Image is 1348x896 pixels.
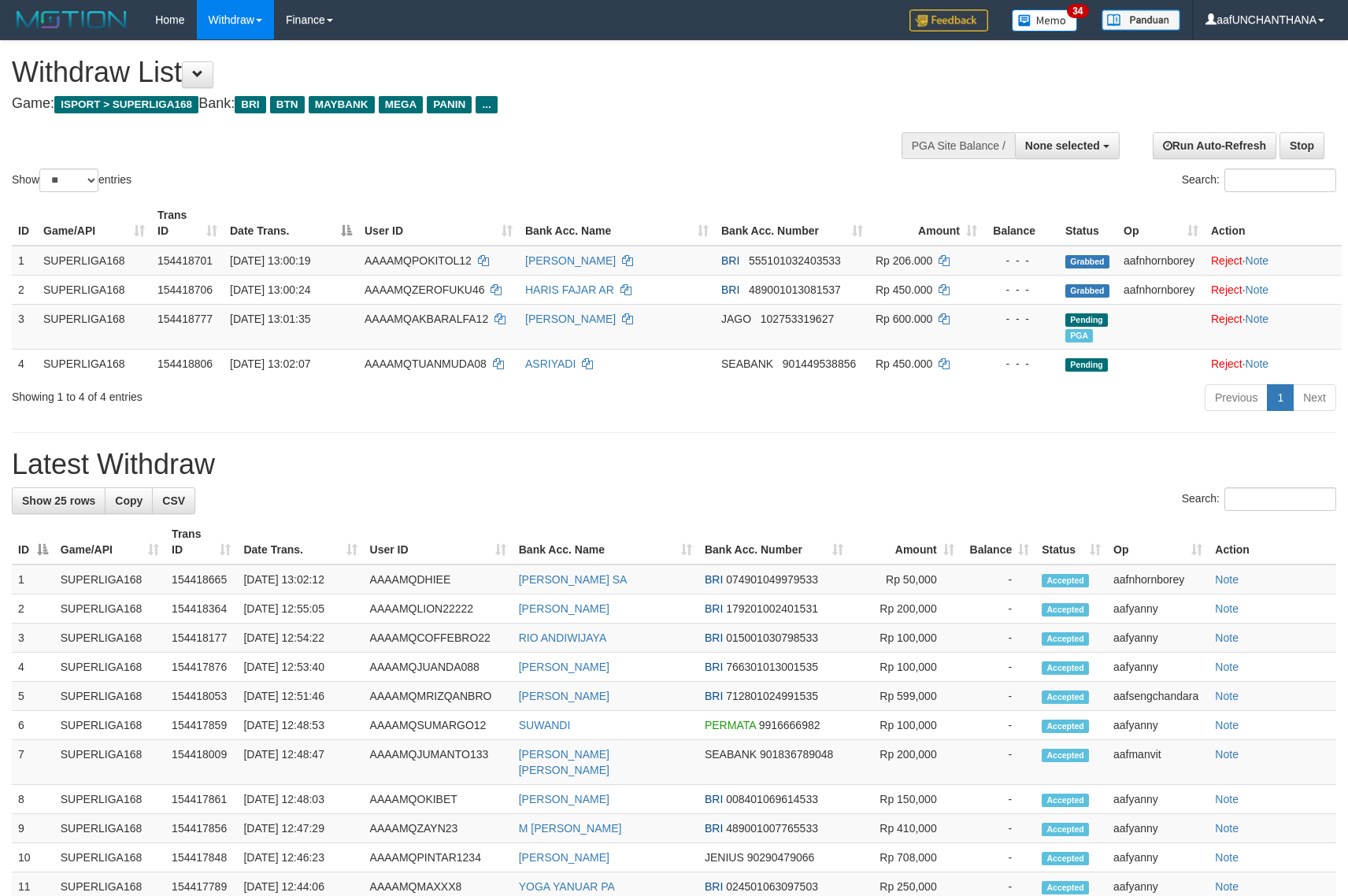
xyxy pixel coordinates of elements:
td: SUPERLIGA168 [54,740,165,785]
a: Note [1246,357,1269,370]
span: Copy 766301013001535 to clipboard [726,661,818,673]
a: Note [1215,690,1239,702]
a: [PERSON_NAME] [519,793,609,805]
th: Game/API: activate to sort column ascending [54,520,165,565]
span: Rp 206.000 [876,254,932,267]
td: [DATE] 12:48:53 [237,711,363,740]
span: [DATE] 13:00:19 [230,254,310,267]
a: [PERSON_NAME] SA [519,573,628,586]
a: Note [1246,313,1269,325]
span: AAAAMQZEROFUKU46 [365,283,484,296]
td: 154418665 [165,565,237,594]
span: [DATE] 13:02:07 [230,357,310,370]
a: Note [1215,822,1239,835]
a: M [PERSON_NAME] [519,822,622,835]
th: ID [12,201,37,246]
td: SUPERLIGA168 [37,304,151,349]
img: Feedback.jpg [909,9,988,31]
td: - [961,843,1036,872]
span: None selected [1025,139,1100,152]
span: 154418777 [157,313,213,325]
td: - [961,624,1036,653]
div: - - - [990,356,1053,372]
td: SUPERLIGA168 [37,349,151,378]
td: 154418364 [165,594,237,624]
span: BRI [721,254,739,267]
th: Op: activate to sort column ascending [1117,201,1205,246]
span: BTN [270,96,305,113]
th: Date Trans.: activate to sort column ascending [237,520,363,565]
span: Copy 008401069614533 to clipboard [726,793,818,805]
span: BRI [705,602,723,615]
div: - - - [990,311,1053,327]
td: SUPERLIGA168 [37,275,151,304]
td: AAAAMQJUMANTO133 [364,740,513,785]
a: Note [1215,631,1239,644]
td: - [961,565,1036,594]
td: AAAAMQLION22222 [364,594,513,624]
td: aafyanny [1107,594,1209,624]
span: 154418706 [157,283,213,296]
th: Action [1205,201,1342,246]
span: PERMATA [705,719,756,731]
td: 1 [12,246,37,276]
span: BRI [235,96,265,113]
span: Copy 90290479066 to clipboard [747,851,815,864]
span: Copy 074901049979533 to clipboard [726,573,818,586]
span: Accepted [1042,632,1089,646]
span: 154418701 [157,254,213,267]
span: Accepted [1042,823,1089,836]
th: Bank Acc. Name: activate to sort column ascending [519,201,715,246]
td: 154418009 [165,740,237,785]
td: [DATE] 13:02:12 [237,565,363,594]
input: Search: [1224,168,1336,192]
a: Note [1215,719,1239,731]
td: 154418177 [165,624,237,653]
span: Grabbed [1065,255,1109,268]
td: SUPERLIGA168 [54,843,165,872]
a: 1 [1267,384,1294,411]
a: Reject [1211,283,1242,296]
td: SUPERLIGA168 [54,565,165,594]
th: Amount: activate to sort column ascending [850,520,961,565]
td: Rp 50,000 [850,565,961,594]
span: MAYBANK [309,96,375,113]
span: Accepted [1042,881,1089,894]
label: Search: [1182,168,1336,192]
span: Accepted [1042,661,1089,675]
td: [DATE] 12:53:40 [237,653,363,682]
span: ... [476,96,497,113]
td: Rp 200,000 [850,740,961,785]
a: Copy [105,487,153,514]
a: Reject [1211,357,1242,370]
td: 4 [12,349,37,378]
span: AAAAMQAKBARALFA12 [365,313,488,325]
span: [DATE] 13:01:35 [230,313,310,325]
span: AAAAMQPOKITOL12 [365,254,472,267]
td: - [961,711,1036,740]
span: Accepted [1042,794,1089,807]
td: SUPERLIGA168 [54,785,165,814]
td: aafmanvit [1107,740,1209,785]
td: aafsengchandara [1107,682,1209,711]
span: Marked by aafsoumeymey [1065,329,1093,342]
td: [DATE] 12:48:03 [237,785,363,814]
span: SEABANK [721,357,773,370]
a: [PERSON_NAME] [525,254,616,267]
a: Note [1215,793,1239,805]
td: SUPERLIGA168 [54,594,165,624]
td: [DATE] 12:55:05 [237,594,363,624]
th: User ID: activate to sort column ascending [364,520,513,565]
th: User ID: activate to sort column ascending [358,201,519,246]
a: [PERSON_NAME] [525,313,616,325]
td: 154417856 [165,814,237,843]
a: Previous [1205,384,1268,411]
td: AAAAMQPINTAR1234 [364,843,513,872]
td: - [961,814,1036,843]
td: · [1205,304,1342,349]
a: Reject [1211,254,1242,267]
td: Rp 599,000 [850,682,961,711]
div: PGA Site Balance / [902,132,1015,159]
th: Bank Acc. Name: activate to sort column ascending [513,520,698,565]
td: aafnhornborey [1107,565,1209,594]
